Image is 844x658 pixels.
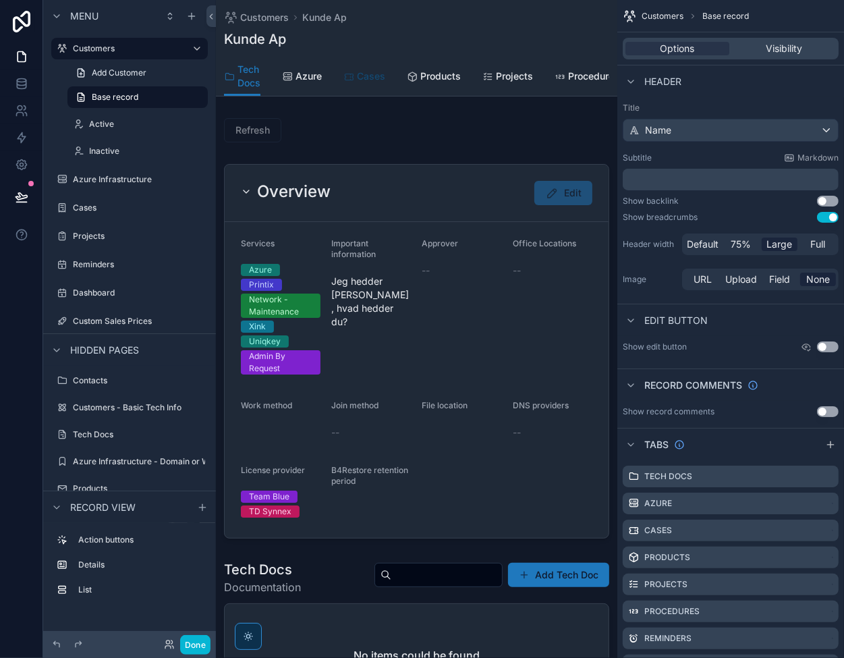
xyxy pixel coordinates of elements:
div: Show backlink [623,196,679,207]
label: Contacts [73,375,205,386]
span: Default [687,238,719,251]
span: Upload [725,273,757,286]
a: Customers [224,11,289,24]
label: Details [78,559,202,570]
label: Subtitle [623,153,652,163]
span: Tabs [644,438,669,451]
label: Cases [644,525,672,536]
span: Markdown [797,153,839,163]
a: Contacts [51,370,208,391]
a: Products [51,478,208,499]
span: Full [811,238,826,251]
span: URL [694,273,712,286]
span: Customers [240,11,289,24]
div: scrollable content [43,523,216,614]
a: Markdown [784,153,839,163]
label: Image [623,274,677,285]
span: Base record [702,11,749,22]
label: Reminders [644,633,692,644]
a: Reminders [51,254,208,275]
label: Tech Docs [644,471,692,482]
span: Record view [70,501,136,514]
div: scrollable content [623,169,839,190]
label: Products [644,552,690,563]
span: Visibility [766,42,802,55]
a: Tech Docs [224,57,260,97]
a: Azure Infrastructure - Domain or Workgroup [51,451,208,472]
label: Projects [644,579,687,590]
a: Projects [482,64,533,91]
a: Procedures [555,64,619,91]
a: Azure Infrastructure [51,169,208,190]
span: Edit button [644,314,708,327]
span: Hidden pages [70,344,139,357]
iframe: Intercom live chat [798,612,831,645]
label: Show edit button [623,341,687,352]
a: Cases [51,197,208,219]
span: Azure [296,70,322,83]
span: Projects [496,70,533,83]
a: Cases [343,64,385,91]
span: 75% [731,238,752,251]
label: Customers - Basic Tech Info [73,402,205,413]
span: Cases [357,70,385,83]
a: Kunde Ap [302,11,347,24]
span: Name [645,124,671,137]
span: Add Customer [92,67,146,78]
label: Customers [73,43,181,54]
a: Tech Docs [51,424,208,445]
div: Show record comments [623,406,714,417]
label: Tech Docs [73,429,205,440]
span: Procedures [568,70,619,83]
span: Record comments [644,379,742,392]
label: Cases [73,202,205,213]
label: Projects [73,231,205,242]
a: Dashboard [51,282,208,304]
a: Add Customer [67,62,208,84]
div: Show breadcrumbs [623,212,698,223]
label: Active [89,119,205,130]
span: Menu [70,9,99,23]
label: Azure [644,498,672,509]
a: Customers [51,38,208,59]
a: Products [407,64,461,91]
label: Title [623,103,839,113]
h1: Kunde Ap [224,30,286,49]
span: Products [420,70,461,83]
label: Action buttons [78,534,202,545]
a: Base record [67,86,208,108]
label: Procedures [644,606,700,617]
label: Reminders [73,259,205,270]
span: Large [767,238,793,251]
label: Custom Sales Prices [73,316,205,327]
a: Inactive [67,140,208,162]
button: Done [180,635,210,655]
label: Products [73,483,205,494]
label: Dashboard [73,287,205,298]
button: Name [623,119,839,142]
label: Header width [623,239,677,250]
span: Options [660,42,695,55]
span: Customers [642,11,683,22]
span: Tech Docs [237,63,260,90]
span: Header [644,75,681,88]
a: Customers - Basic Tech Info [51,397,208,418]
a: Projects [51,225,208,247]
a: Active [67,113,208,135]
span: Base record [92,92,138,103]
label: Inactive [89,146,205,157]
a: Custom Sales Prices [51,310,208,332]
label: List [78,584,202,595]
label: Azure Infrastructure [73,174,205,185]
span: Field [769,273,790,286]
span: None [806,273,830,286]
a: Azure [282,64,322,91]
label: Azure Infrastructure - Domain or Workgroup [73,456,244,467]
